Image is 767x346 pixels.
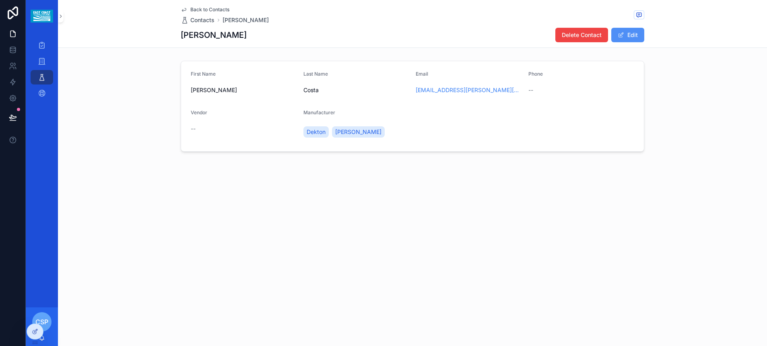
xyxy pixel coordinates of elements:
h1: [PERSON_NAME] [181,29,247,41]
span: Back to Contacts [190,6,229,13]
span: Delete Contact [562,31,602,39]
span: [PERSON_NAME] [335,128,381,136]
span: Vendor [191,109,207,115]
span: Last Name [303,71,328,77]
a: [PERSON_NAME] [223,16,269,24]
a: [EMAIL_ADDRESS][PERSON_NAME][DOMAIN_NAME] [416,86,522,94]
span: [PERSON_NAME] [191,86,297,94]
a: Contacts [181,16,214,24]
button: Delete Contact [555,28,608,42]
a: Back to Contacts [181,6,229,13]
span: Costa [303,86,410,94]
span: Contacts [190,16,214,24]
span: Email [416,71,428,77]
img: App logo [31,10,53,23]
div: scrollable content [26,32,58,111]
span: -- [528,86,533,94]
span: Dekton [307,128,326,136]
span: -- [191,125,196,133]
span: Phone [528,71,543,77]
button: Edit [611,28,644,42]
span: First Name [191,71,216,77]
span: Manufacturer [303,109,335,115]
a: Dekton [303,126,329,138]
span: CSP [35,317,48,327]
a: [PERSON_NAME] [332,126,385,138]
